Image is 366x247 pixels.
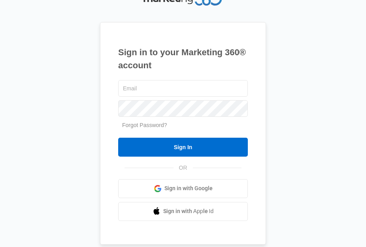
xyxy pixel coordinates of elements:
input: Email [118,80,248,97]
span: OR [174,164,193,172]
h1: Sign in to your Marketing 360® account [118,46,248,72]
span: Sign in with Google [164,184,213,193]
a: Forgot Password? [122,122,167,128]
input: Sign In [118,138,248,157]
a: Sign in with Google [118,179,248,198]
span: Sign in with Apple Id [163,207,214,215]
a: Sign in with Apple Id [118,202,248,221]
